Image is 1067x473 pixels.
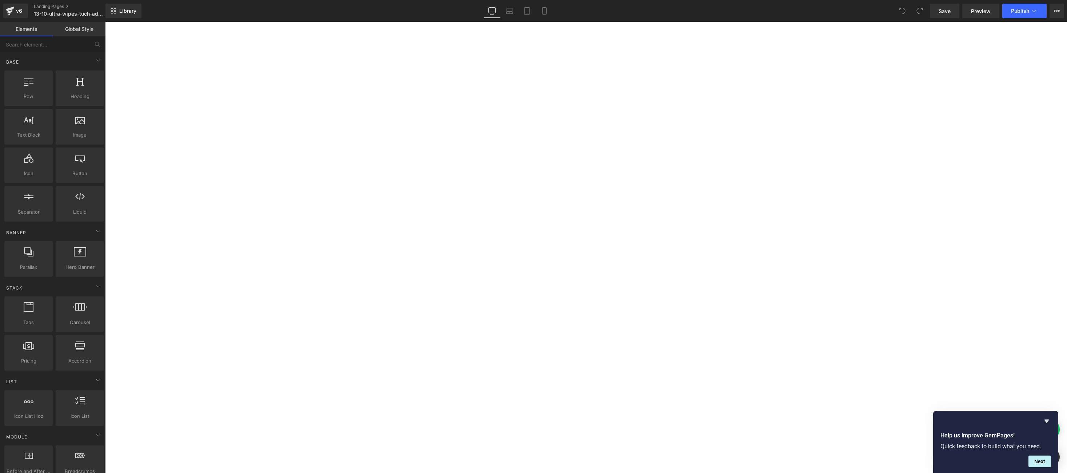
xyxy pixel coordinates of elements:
[1002,4,1047,18] button: Publish
[912,4,927,18] button: Redo
[7,319,51,326] span: Tabs
[518,4,536,18] a: Tablet
[501,4,518,18] a: Laptop
[1050,4,1064,18] button: More
[7,131,51,139] span: Text Block
[58,412,102,420] span: Icon List
[58,208,102,216] span: Liquid
[895,4,910,18] button: Undo
[940,443,1051,450] p: Quick feedback to build what you need.
[58,93,102,100] span: Heading
[483,4,501,18] a: Desktop
[58,170,102,177] span: Button
[1028,456,1051,467] button: Next question
[5,58,20,65] span: Base
[58,319,102,326] span: Carousel
[15,6,24,16] div: v6
[7,170,51,177] span: Icon
[1011,8,1029,14] span: Publish
[53,22,105,36] a: Global Style
[962,4,999,18] a: Preview
[939,7,951,15] span: Save
[5,433,28,440] span: Module
[940,431,1051,440] h2: Help us improve GemPages!
[119,8,136,14] span: Library
[105,4,141,18] a: New Library
[7,412,51,420] span: Icon List Hoz
[34,4,117,9] a: Landing Pages
[34,11,104,17] span: 13-10-ultra-wipes-tuch-adv-story-bad-v60-social-offer-pitch
[7,357,51,365] span: Pricing
[7,263,51,271] span: Parallax
[58,357,102,365] span: Accordion
[536,4,553,18] a: Mobile
[7,208,51,216] span: Separator
[3,4,28,18] a: v6
[58,263,102,271] span: Hero Banner
[971,7,991,15] span: Preview
[1042,417,1051,425] button: Hide survey
[58,131,102,139] span: Image
[5,229,27,236] span: Banner
[7,93,51,100] span: Row
[5,284,23,291] span: Stack
[940,417,1051,467] div: Help us improve GemPages!
[5,378,18,385] span: List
